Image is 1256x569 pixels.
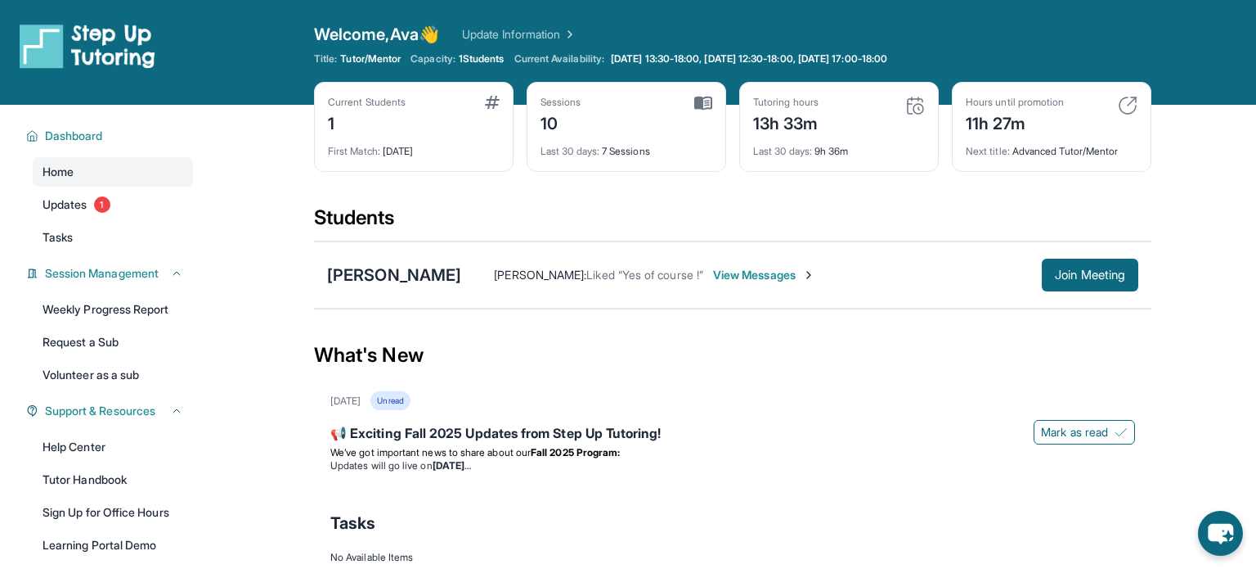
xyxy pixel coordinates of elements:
button: Dashboard [38,128,183,144]
a: [DATE] 13:30-18:00, [DATE] 12:30-18:00, [DATE] 17:00-18:00 [608,52,890,65]
div: [DATE] [328,135,500,158]
a: Tutor Handbook [33,465,193,494]
div: 11h 27m [966,109,1064,135]
a: Weekly Progress Report [33,295,193,324]
span: 1 Students [459,52,505,65]
span: Home [43,164,74,180]
a: Tasks [33,223,193,252]
div: 9h 36m [753,135,925,158]
span: Join Meeting [1055,270,1125,280]
span: Tasks [330,512,375,535]
span: Last 30 days : [753,145,812,157]
span: Liked “Yes of course !” [586,268,703,282]
span: Dashboard [45,128,103,144]
a: Sign Up for Office Hours [33,498,193,527]
img: Chevron-Right [802,269,815,282]
button: Join Meeting [1042,259,1138,291]
img: Mark as read [1115,426,1128,439]
span: Last 30 days : [541,145,599,157]
span: 1 [94,196,110,213]
img: card [485,96,500,109]
a: Updates1 [33,190,193,219]
div: No Available Items [330,551,1135,564]
div: 13h 33m [753,109,819,135]
li: Updates will go live on [330,459,1135,472]
span: Next title : [966,145,1010,157]
div: Hours until promotion [966,96,1064,109]
button: Support & Resources [38,403,183,419]
a: Update Information [462,26,576,43]
span: Session Management [45,265,159,282]
button: Mark as read [1034,420,1135,445]
span: Current Availability: [514,52,604,65]
a: Learning Portal Demo [33,531,193,560]
span: Welcome, Ava 👋 [314,23,439,46]
div: Unread [370,391,410,410]
img: logo [20,23,155,69]
a: Home [33,157,193,187]
div: 📢 Exciting Fall 2025 Updates from Step Up Tutoring! [330,423,1135,446]
a: Request a Sub [33,327,193,357]
div: Students [314,205,1151,241]
div: What's New [314,319,1151,391]
span: [PERSON_NAME] : [494,268,586,282]
img: card [694,96,712,111]
a: Help Center [33,432,193,462]
span: Tutor/Mentor [340,52,401,65]
div: 1 [328,109,406,135]
div: [PERSON_NAME] [327,264,461,287]
a: Volunteer as a sub [33,360,193,390]
strong: [DATE] [433,459,471,472]
img: card [1118,96,1137,115]
div: [DATE] [330,395,361,408]
span: View Messages [713,267,815,283]
img: Chevron Right [560,26,576,43]
span: Updates [43,196,87,213]
div: Advanced Tutor/Mentor [966,135,1137,158]
span: Title: [314,52,337,65]
div: Tutoring hours [753,96,819,109]
button: chat-button [1198,511,1243,556]
span: [DATE] 13:30-18:00, [DATE] 12:30-18:00, [DATE] 17:00-18:00 [611,52,887,65]
div: 7 Sessions [541,135,712,158]
div: Sessions [541,96,581,109]
span: Support & Resources [45,403,155,419]
div: 10 [541,109,581,135]
strong: Fall 2025 Program: [531,446,620,458]
button: Session Management [38,265,183,282]
span: First Match : [328,145,380,157]
img: card [905,96,925,115]
span: We’ve got important news to share about our [330,446,531,458]
div: Current Students [328,96,406,109]
span: Mark as read [1041,424,1108,440]
span: Tasks [43,229,73,246]
span: Capacity: [410,52,455,65]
